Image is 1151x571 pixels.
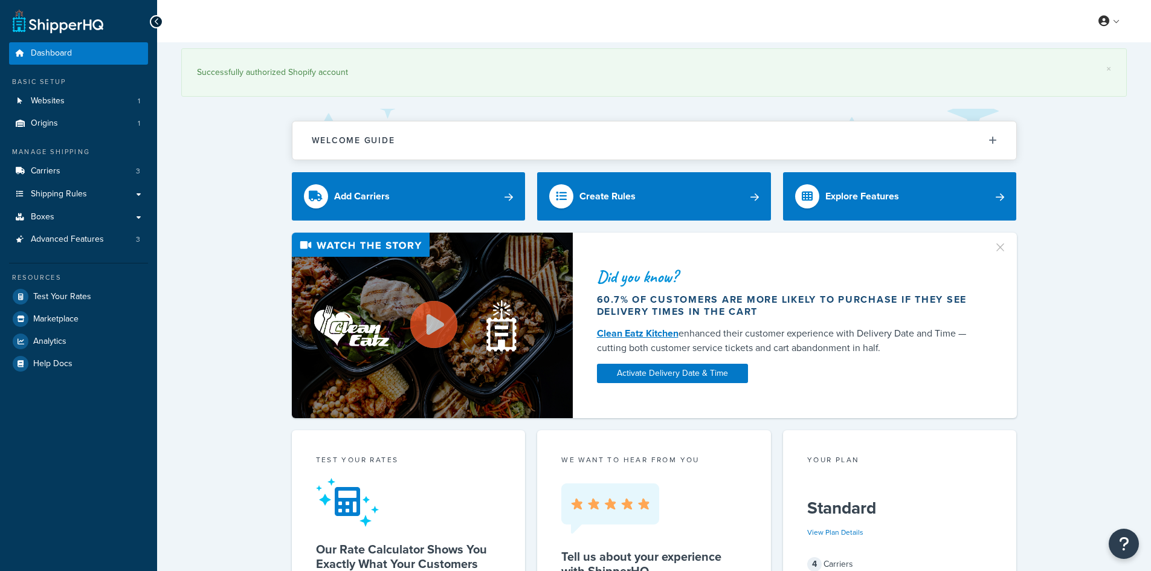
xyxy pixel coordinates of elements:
img: Video thumbnail [292,233,573,418]
div: Test your rates [316,454,501,468]
a: Carriers3 [9,160,148,182]
button: Open Resource Center [1109,529,1139,559]
a: Create Rules [537,172,771,221]
a: Clean Eatz Kitchen [597,326,679,340]
a: Marketplace [9,308,148,330]
h5: Standard [807,498,993,518]
li: Advanced Features [9,228,148,251]
a: Add Carriers [292,172,526,221]
div: enhanced their customer experience with Delivery Date and Time — cutting both customer service ti... [597,326,979,355]
div: Basic Setup [9,77,148,87]
a: Boxes [9,206,148,228]
div: Resources [9,273,148,283]
a: Analytics [9,331,148,352]
div: Your Plan [807,454,993,468]
span: Origins [31,118,58,129]
span: Shipping Rules [31,189,87,199]
a: Advanced Features3 [9,228,148,251]
button: Welcome Guide [292,121,1016,160]
div: Manage Shipping [9,147,148,157]
a: × [1106,64,1111,74]
a: Shipping Rules [9,183,148,205]
div: Did you know? [597,268,979,285]
a: Dashboard [9,42,148,65]
span: Websites [31,96,65,106]
li: Carriers [9,160,148,182]
span: Dashboard [31,48,72,59]
span: 3 [136,234,140,245]
span: Test Your Rates [33,292,91,302]
a: Origins1 [9,112,148,135]
a: View Plan Details [807,527,863,538]
span: Advanced Features [31,234,104,245]
a: Websites1 [9,90,148,112]
li: Websites [9,90,148,112]
span: 1 [138,96,140,106]
a: Explore Features [783,172,1017,221]
li: Origins [9,112,148,135]
div: 60.7% of customers are more likely to purchase if they see delivery times in the cart [597,294,979,318]
span: Carriers [31,166,60,176]
div: Create Rules [579,188,636,205]
span: Analytics [33,337,66,347]
div: Add Carriers [334,188,390,205]
div: Explore Features [825,188,899,205]
div: Successfully authorized Shopify account [197,64,1111,81]
h2: Welcome Guide [312,136,395,145]
a: Help Docs [9,353,148,375]
span: Marketplace [33,314,79,324]
span: Help Docs [33,359,73,369]
a: Test Your Rates [9,286,148,308]
span: 1 [138,118,140,129]
span: 3 [136,166,140,176]
a: Activate Delivery Date & Time [597,364,748,383]
p: we want to hear from you [561,454,747,465]
span: Boxes [31,212,54,222]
